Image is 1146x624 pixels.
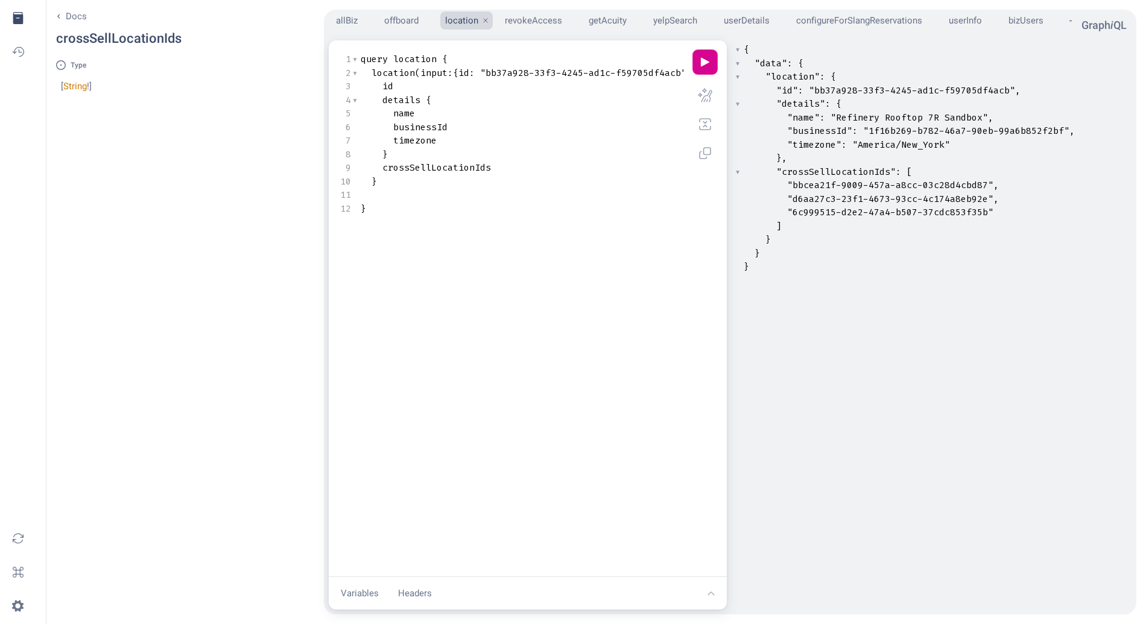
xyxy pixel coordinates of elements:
button: Headers [391,582,439,605]
div: Type [56,60,307,70]
div: 2 [338,66,351,80]
span: input [420,67,448,79]
span: : [820,71,825,83]
span: "timezone" [787,139,841,151]
span: "6c999515-d2e2-47a4-b507-37cdc853f35b" [787,206,993,218]
button: getAcuity [584,11,627,30]
span: "name" [787,112,820,124]
button: Hide Documentation Explorer [5,5,31,31]
span: "bb37a928-33f3-4245-ad1c-f59705df4acb" [809,84,1015,96]
span: : [896,166,901,178]
span: "data" [755,57,787,69]
span: "Refinery Rooftop 7R Sandbox" [831,112,988,124]
section: Result Window [734,40,1132,610]
span: , [988,112,993,124]
button: userInfo [944,11,982,30]
em: i [1110,19,1113,31]
span: { [744,43,749,55]
button: userDetails [719,11,770,30]
button: Prettify query (Shift-Ctrl-P) [693,83,717,107]
span: { [836,98,841,110]
span: location [372,67,415,79]
button: Variables [334,582,386,605]
span: "bb37a928-33f3-4245-ad1c-f59705df4acb" [480,67,686,79]
span: "d6aa27c3-23f1-4673-93cc-4c174a8eb92e" [787,193,993,205]
button: Show History [5,39,31,65]
div: 8 [338,148,351,162]
span: ( [415,67,420,79]
span: } [361,203,366,215]
span: query [361,53,388,65]
span: :{ [448,67,458,79]
span: name [393,107,415,119]
button: Show editor tools [700,582,722,605]
span: , [1015,84,1021,96]
span: { [442,53,448,65]
div: 3 [338,80,351,93]
span: { [426,94,431,106]
span: "details" [776,98,825,110]
button: bizUsers [1004,11,1043,30]
span: , [1069,125,1075,137]
button: yelpSearch [648,11,697,30]
span: } [744,260,749,273]
span: } [382,148,388,160]
span: : [820,112,825,124]
div: 7 [338,134,351,148]
span: } [372,175,377,188]
span: "1f16b269-b782-46a7-90eb-99a6b852f2bf" [863,125,1069,137]
button: Open settings dialog [5,593,31,619]
span: : [841,139,847,151]
span: "bbcea21f-9009-457a-a8cc-03c28d4cbd87" [787,179,993,191]
div: crossSellLocationIds [56,28,182,48]
div: 5 [338,107,351,121]
button: Copy query (Shift-Ctrl-C) [693,141,717,165]
div: 12 [338,202,351,216]
span: "location" [765,71,820,83]
span: [ [907,166,912,178]
section: Query Editor [329,40,727,577]
button: Add tab [1065,13,1080,28]
div: [ ! ] [61,80,307,93]
span: "crossSellLocationIds" [776,166,896,178]
span: "id" [776,84,798,96]
span: timezone [393,134,437,147]
div: Editor Commands [693,50,717,567]
span: } [755,247,760,259]
span: "businessId" [787,125,852,137]
span: id [458,67,469,79]
span: { [798,57,803,69]
span: crossSellLocationIds [382,162,491,174]
a: String [63,81,87,92]
span: : [798,84,803,96]
div: location [324,40,1136,614]
span: , [993,179,999,191]
span: location [393,53,437,65]
button: Open short keys dialog [5,559,31,585]
span: details [382,94,420,106]
span: : [469,67,475,79]
span: ] [776,220,782,232]
ul: Select active operation [324,4,1072,37]
span: , [993,193,999,205]
span: businessId [393,121,448,133]
button: Merge fragments into query (Shift-Ctrl-M) [693,112,717,136]
div: 11 [338,188,351,202]
span: : [852,125,858,137]
span: } [765,233,771,245]
div: 9 [338,161,351,175]
a: Go back to Docs [56,10,182,24]
button: Close Tab [478,11,493,30]
button: allBiz [331,11,358,30]
div: 10 [338,175,351,189]
section: Documentation Explorer [56,10,307,93]
button: Re-fetch GraphQL schema [5,525,31,552]
span: { [831,71,836,83]
button: location [440,11,478,30]
button: revokeAccess [500,11,562,30]
button: Execute query (Ctrl-Enter) [693,50,717,74]
span: id [382,80,393,92]
span: "America/New_York" [852,139,950,151]
div: 6 [338,121,351,134]
button: offboard [379,11,419,30]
